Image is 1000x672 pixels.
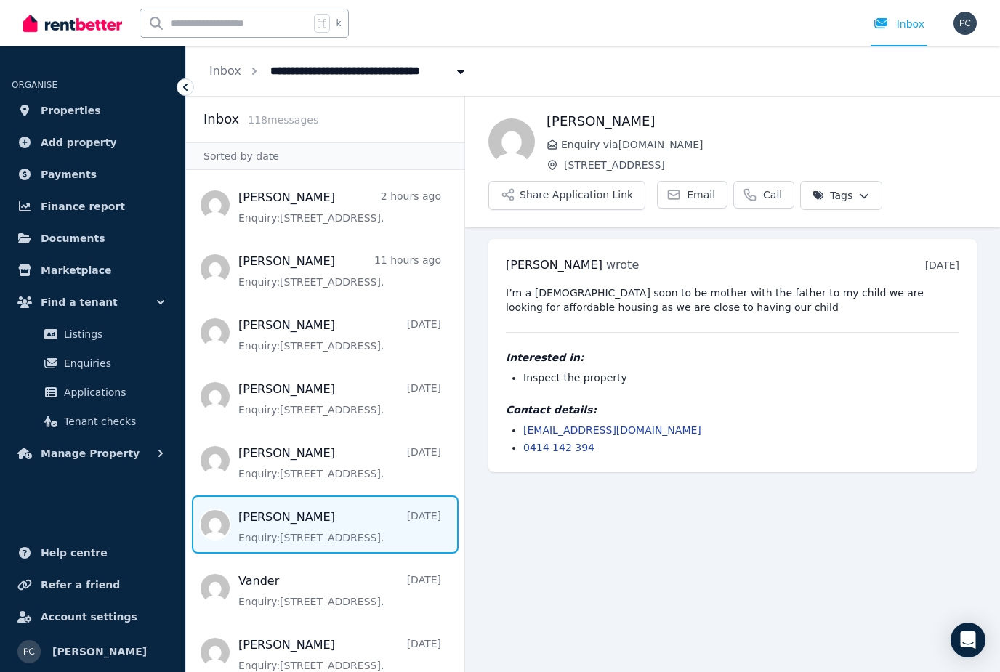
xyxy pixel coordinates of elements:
div: Inbox [874,17,924,31]
nav: Breadcrumb [186,46,491,96]
a: Help centre [12,538,174,567]
a: Listings [17,320,168,349]
span: Refer a friend [41,576,120,594]
img: RentBetter [23,12,122,34]
a: Payments [12,160,174,189]
a: Enquiries [17,349,168,378]
span: Account settings [41,608,137,626]
a: Add property [12,128,174,157]
span: Properties [41,102,101,119]
span: [STREET_ADDRESS] [564,158,977,172]
span: wrote [606,258,639,272]
span: Manage Property [41,445,140,462]
div: Sorted by date [186,142,464,170]
img: Pete Cornish [17,640,41,663]
span: Tags [812,188,852,203]
a: [EMAIL_ADDRESS][DOMAIN_NAME] [523,424,701,436]
a: Finance report [12,192,174,221]
li: Inspect the property [523,371,959,385]
button: Tags [800,181,882,210]
a: Tenant checks [17,407,168,436]
pre: I’m a [DEMOGRAPHIC_DATA] soon to be mother with the father to my child we are looking for afforda... [506,286,959,315]
span: Tenant checks [64,413,162,430]
h1: [PERSON_NAME] [547,111,977,131]
time: [DATE] [925,259,959,271]
a: [PERSON_NAME]2 hours agoEnquiry:[STREET_ADDRESS]. [238,189,441,225]
span: Payments [41,166,97,183]
span: Find a tenant [41,294,118,311]
a: 0414 142 394 [523,442,594,453]
h4: Contact details: [506,402,959,417]
a: Email [657,181,727,209]
a: [PERSON_NAME][DATE]Enquiry:[STREET_ADDRESS]. [238,317,441,353]
span: Applications [64,384,162,401]
a: [PERSON_NAME][DATE]Enquiry:[STREET_ADDRESS]. [238,509,441,545]
span: Call [763,187,782,202]
a: Account settings [12,602,174,631]
a: Call [733,181,794,209]
span: Add property [41,134,117,151]
h2: Inbox [203,109,239,129]
button: Manage Property [12,439,174,468]
a: Inbox [209,64,241,78]
span: ORGANISE [12,80,57,90]
span: Finance report [41,198,125,215]
span: Help centre [41,544,108,562]
span: Listings [64,325,162,343]
span: Enquiries [64,355,162,372]
button: Share Application Link [488,181,645,210]
span: 118 message s [248,114,318,126]
a: [PERSON_NAME]11 hours agoEnquiry:[STREET_ADDRESS]. [238,253,441,289]
a: Properties [12,96,174,125]
a: Marketplace [12,256,174,285]
span: Enquiry via [DOMAIN_NAME] [561,137,977,152]
span: Documents [41,230,105,247]
div: Open Intercom Messenger [951,623,985,657]
a: Applications [17,378,168,407]
span: Marketplace [41,262,111,279]
span: [PERSON_NAME] [506,258,602,272]
a: [PERSON_NAME][DATE]Enquiry:[STREET_ADDRESS]. [238,445,441,481]
span: Email [687,187,715,202]
a: Refer a friend [12,570,174,599]
a: Vander[DATE]Enquiry:[STREET_ADDRESS]. [238,572,441,609]
img: Dakota Mckee [488,118,535,165]
a: [PERSON_NAME][DATE]Enquiry:[STREET_ADDRESS]. [238,381,441,417]
span: [PERSON_NAME] [52,643,147,660]
span: k [336,17,341,29]
a: Documents [12,224,174,253]
img: Pete Cornish [953,12,977,35]
h4: Interested in: [506,350,959,365]
button: Find a tenant [12,288,174,317]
